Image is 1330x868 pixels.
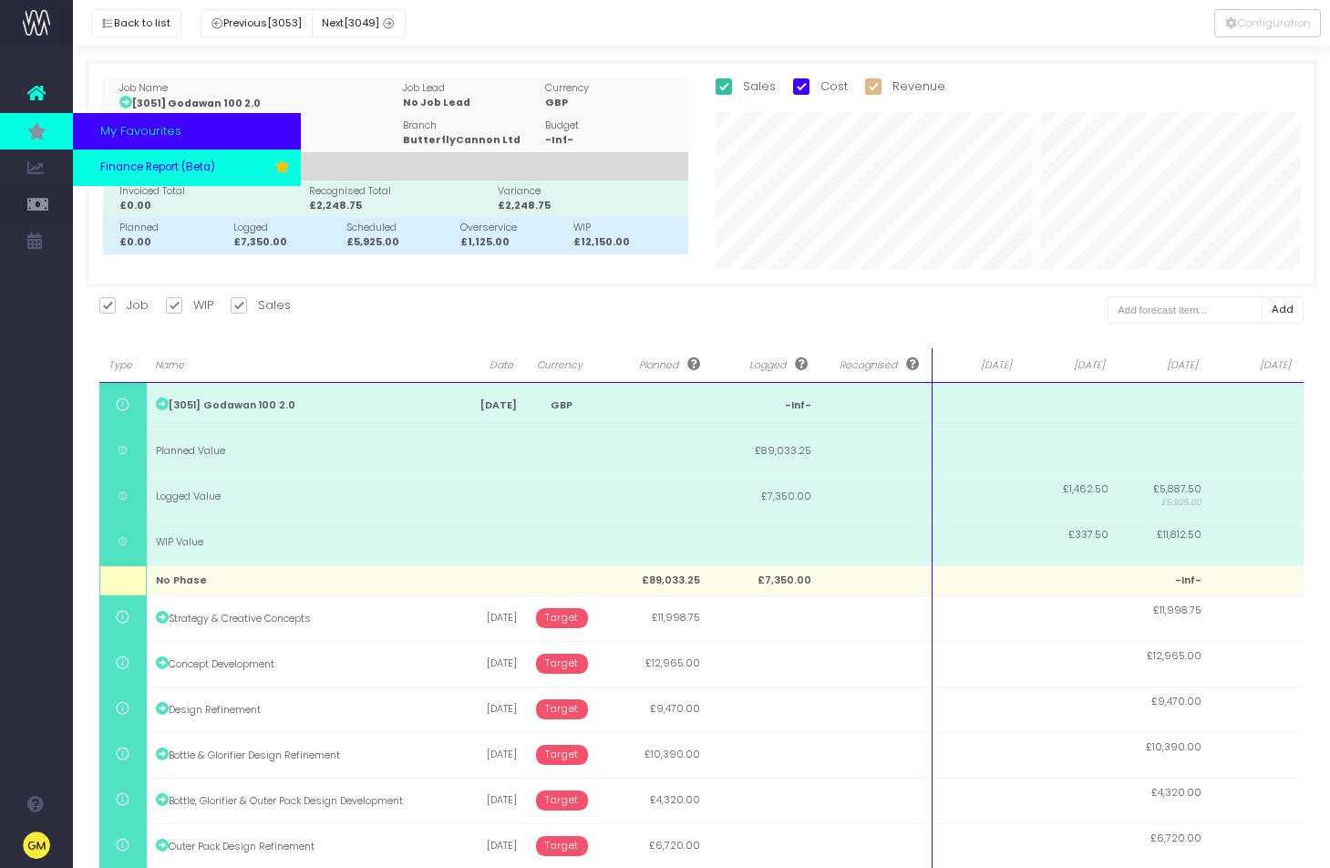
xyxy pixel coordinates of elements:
div: GBP [545,96,680,110]
td: £9,470.00 [598,687,709,732]
span: £12,965.00 [1147,649,1201,664]
button: Previous[3053] [201,9,313,37]
label: Sales [716,77,776,96]
td: GBP [526,383,597,429]
div: £0.00 [119,235,226,250]
td: [DATE] [443,778,527,823]
div: Variance [498,184,680,199]
td: -Inf- [709,383,820,429]
span: [3049] [344,15,379,31]
span: Target [536,745,588,765]
td: £1,462.50 [1026,474,1119,520]
td: WIP Value [146,520,442,565]
div: Currency [545,81,680,96]
div: £12,150.00 [573,235,680,250]
td: £11,812.50 [1118,520,1211,565]
input: Add forecast item... [1108,296,1263,325]
div: Overservice [460,221,567,235]
td: Concept Development [146,641,442,687]
span: [DATE] [1220,358,1291,373]
span: £6,720.00 [1150,832,1201,846]
div: No Job Lead [403,96,538,110]
span: Finance Report (Beta) [100,160,215,176]
td: [DATE] [443,383,527,429]
td: [DATE] [443,732,527,778]
td: Bottle & Glorifier Design Refinement [146,732,442,778]
td: £5,887.50 [1118,474,1211,520]
span: Type [108,358,133,373]
div: Recognised Total [309,184,491,199]
div: WIP [573,221,680,235]
div: Planned [119,221,226,235]
span: Planned [610,357,699,373]
div: Job Lead [403,81,538,96]
td: £12,965.00 [598,641,709,687]
td: Design Refinement [146,687,442,732]
span: Logged [718,357,808,373]
span: Target [536,836,588,856]
td: Planned Value [146,429,442,474]
span: Date [451,358,513,373]
span: Target [536,790,588,811]
td: £10,390.00 [598,732,709,778]
div: £1,125.00 [460,235,567,250]
label: Cost [793,77,848,96]
span: [DATE] [1034,358,1105,373]
span: [DATE] [942,358,1012,373]
td: £4,320.00 [598,778,709,823]
span: My Favourites [100,122,181,140]
div: £5,925.00 [346,235,453,250]
div: £2,248.75 [309,199,491,213]
span: £11,998.75 [1153,604,1201,618]
td: Strategy & Creative Concepts [146,595,442,641]
a: Finance Report (Beta) [73,150,301,186]
span: Target [536,654,588,674]
div: Job Name [119,81,396,96]
img: images/default_profile_image.png [23,832,50,859]
div: Logged [233,221,340,235]
span: Target [536,608,588,628]
span: -Inf- [1175,573,1201,588]
td: £89,033.25 [709,429,820,474]
td: No Phase [146,565,442,595]
div: [3051] Godawan 100 2.0 [119,96,396,111]
td: [3051] Godawan 100 2.0 [146,383,442,429]
td: [DATE] [443,641,527,687]
span: Name [155,358,430,373]
td: [DATE] [443,687,527,732]
label: Revenue [865,77,945,96]
span: £4,320.00 [1151,786,1201,801]
span: Currency [535,358,585,373]
div: £0.00 [119,199,302,213]
div: Scheduled [346,221,453,235]
td: £11,998.75 [598,595,709,641]
label: Sales [231,296,291,315]
div: Invoiced Total [119,184,302,199]
span: Target [536,699,588,719]
div: £2,248.75 [498,199,680,213]
td: £337.50 [1026,520,1119,565]
label: WIP [166,296,213,315]
span: £5,925.00 [1127,497,1201,510]
div: Vertical button group [1214,9,1321,37]
td: Logged Value [146,474,442,520]
td: £89,033.25 [598,565,709,595]
span: £10,390.00 [1146,740,1201,755]
span: [DATE] [1127,358,1198,373]
td: [DATE] [443,595,527,641]
div: Branch [403,119,538,133]
div: ButterflyCannon Ltd [403,133,538,148]
div: Budget [545,119,680,133]
label: Job [99,296,149,315]
td: £7,350.00 [709,474,820,520]
td: £7,350.00 [709,565,820,595]
span: [3053] [267,15,302,31]
div: £7,350.00 [233,235,340,250]
button: Next[3049] [312,9,406,37]
td: Bottle, Glorifier & Outer Pack Design Development [146,778,442,823]
span: Recognised [830,357,919,373]
span: £9,470.00 [1151,695,1201,709]
button: Back to list [91,9,181,37]
div: -Inf- [545,133,680,148]
button: Add [1262,296,1304,325]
